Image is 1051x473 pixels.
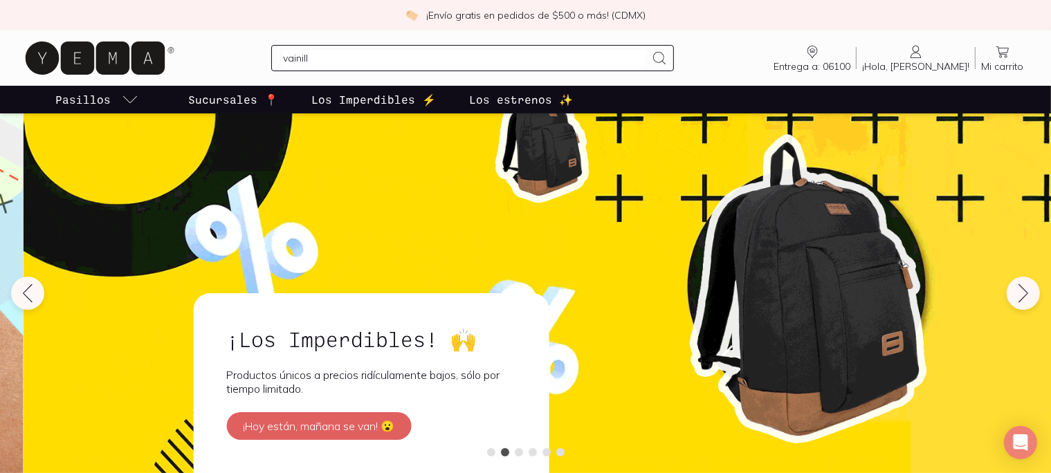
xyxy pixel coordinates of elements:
[976,44,1029,73] a: Mi carrito
[774,60,850,73] span: Entrega a: 06100
[188,91,278,108] p: Sucursales 📍
[1004,426,1037,459] div: Open Intercom Messenger
[311,91,436,108] p: Los Imperdibles ⚡️
[862,60,969,73] span: ¡Hola, [PERSON_NAME]!
[193,293,549,473] a: ¡Los Imperdibles! 🙌Productos únicos a precios ridículamente bajos, sólo por tiempo limitado.¡Hoy ...
[55,91,111,108] p: Pasillos
[405,9,418,21] img: check
[469,91,573,108] p: Los estrenos ✨
[185,86,281,113] a: Sucursales 📍
[768,44,856,73] a: Entrega a: 06100
[426,8,646,22] p: ¡Envío gratis en pedidos de $500 o más! (CDMX)
[309,86,439,113] a: Los Imperdibles ⚡️
[466,86,576,113] a: Los estrenos ✨
[226,326,515,351] h2: ¡Los Imperdibles! 🙌
[283,50,646,66] input: Busca los mejores productos
[53,86,141,113] a: pasillo-todos-link
[226,412,411,440] button: ¡Hoy están, mañana se van! 😮
[226,368,515,396] p: Productos únicos a precios ridículamente bajos, sólo por tiempo limitado.
[857,44,975,73] a: ¡Hola, [PERSON_NAME]!
[981,60,1023,73] span: Mi carrito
